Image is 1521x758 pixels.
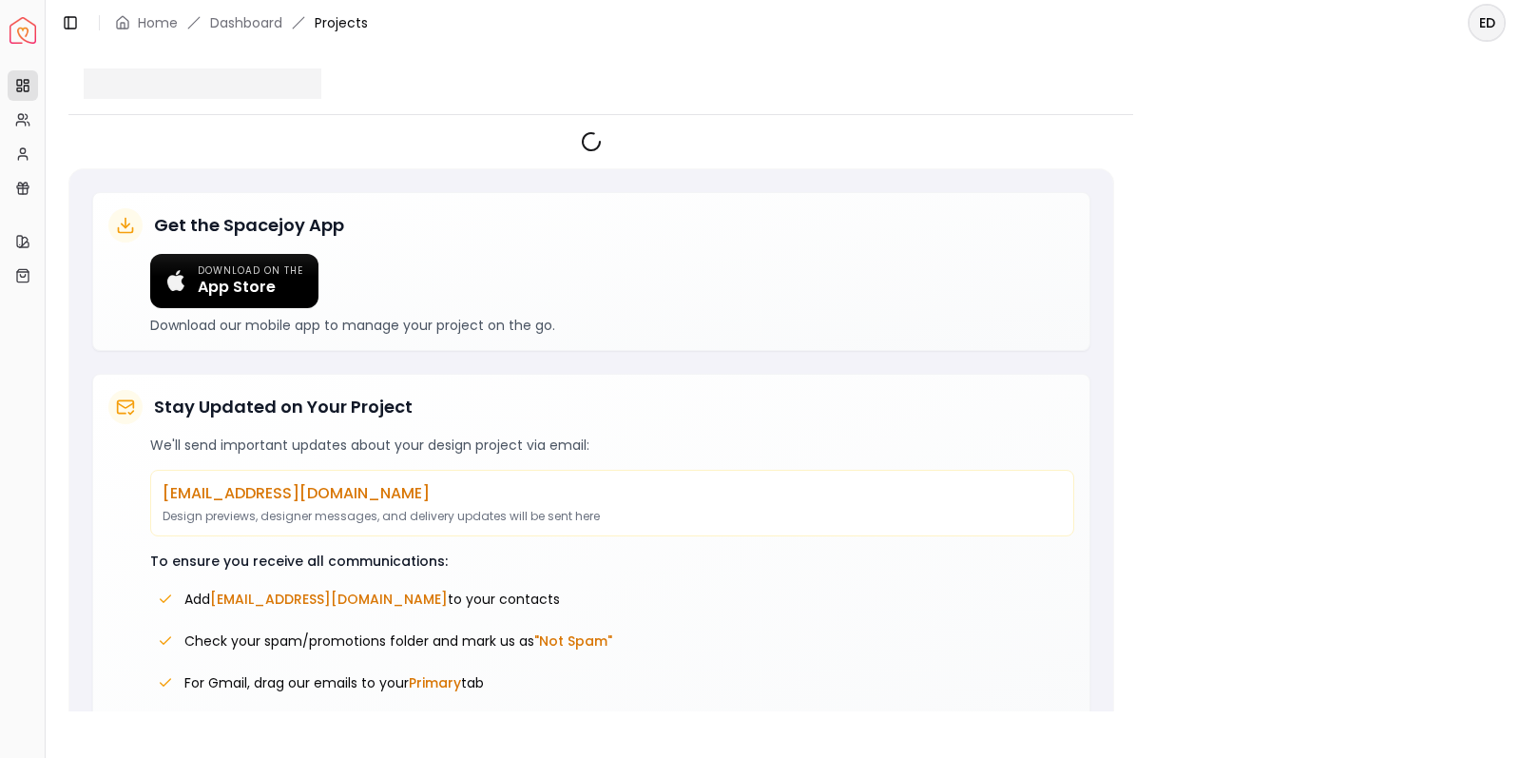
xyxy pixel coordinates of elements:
[184,632,612,651] span: Check your spam/promotions folder and mark us as
[150,316,1074,335] p: Download our mobile app to manage your project on the go.
[150,552,1074,571] p: To ensure you receive all communications:
[198,265,303,278] span: Download on the
[154,394,413,420] h5: Stay Updated on Your Project
[1470,6,1504,40] span: ED
[138,13,178,32] a: Home
[315,13,368,32] span: Projects
[163,482,1062,505] p: [EMAIL_ADDRESS][DOMAIN_NAME]
[409,673,461,692] span: Primary
[534,632,612,651] span: "Not Spam"
[198,278,303,297] span: App Store
[10,17,36,44] a: Spacejoy
[165,270,186,291] img: Apple logo
[184,590,560,609] span: Add to your contacts
[115,13,368,32] nav: breadcrumb
[10,17,36,44] img: Spacejoy Logo
[150,254,318,308] a: Download on the App Store
[150,436,1074,455] p: We'll send important updates about your design project via email:
[163,509,1062,524] p: Design previews, designer messages, and delivery updates will be sent here
[1468,4,1506,42] button: ED
[184,673,484,692] span: For Gmail, drag our emails to your tab
[210,13,282,32] a: Dashboard
[210,590,448,609] span: [EMAIL_ADDRESS][DOMAIN_NAME]
[154,212,344,239] h5: Get the Spacejoy App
